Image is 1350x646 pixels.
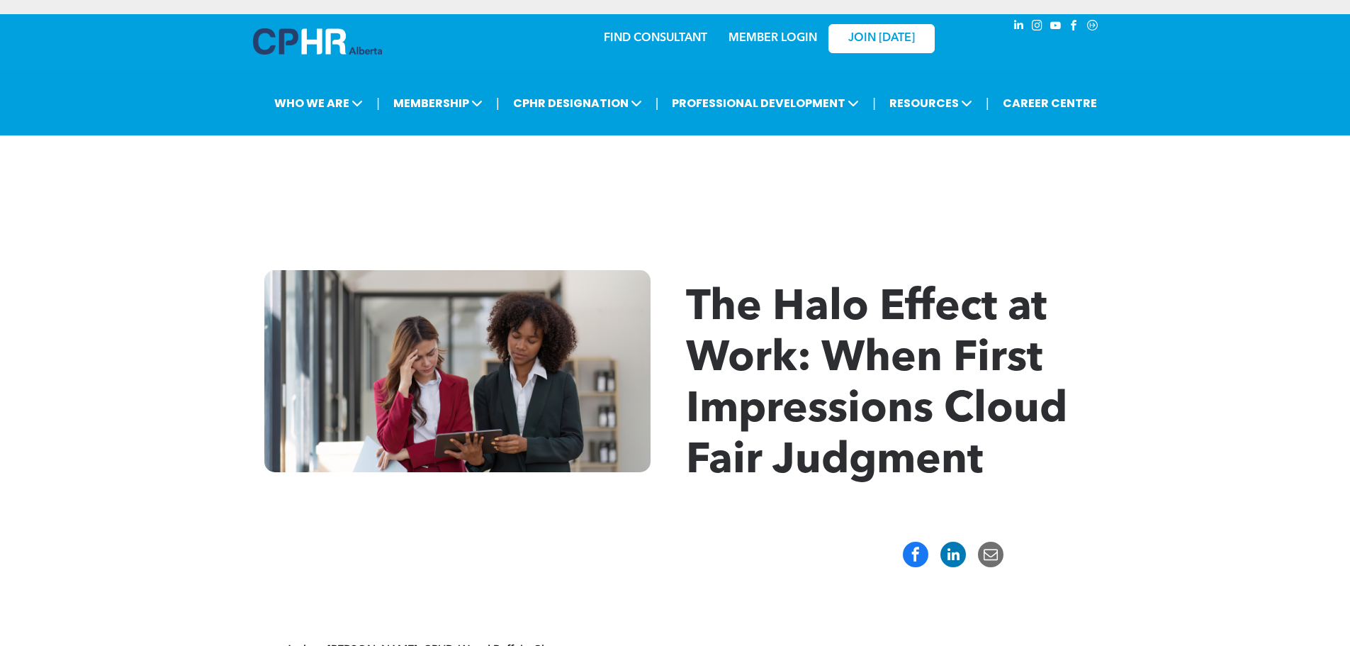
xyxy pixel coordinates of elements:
[496,89,500,118] li: |
[1048,18,1064,37] a: youtube
[729,33,817,44] a: MEMBER LOGIN
[1067,18,1082,37] a: facebook
[848,32,915,45] span: JOIN [DATE]
[1085,18,1101,37] a: Social network
[999,90,1101,116] a: CAREER CENTRE
[1011,18,1027,37] a: linkedin
[656,89,659,118] li: |
[1030,18,1045,37] a: instagram
[986,89,989,118] li: |
[885,90,977,116] span: RESOURCES
[389,90,487,116] span: MEMBERSHIP
[604,33,707,44] a: FIND CONSULTANT
[253,28,382,55] img: A blue and white logo for cp alberta
[828,24,935,53] a: JOIN [DATE]
[686,287,1067,483] span: The Halo Effect at Work: When First Impressions Cloud Fair Judgment
[668,90,863,116] span: PROFESSIONAL DEVELOPMENT
[376,89,380,118] li: |
[509,90,646,116] span: CPHR DESIGNATION
[270,90,367,116] span: WHO WE ARE
[872,89,876,118] li: |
